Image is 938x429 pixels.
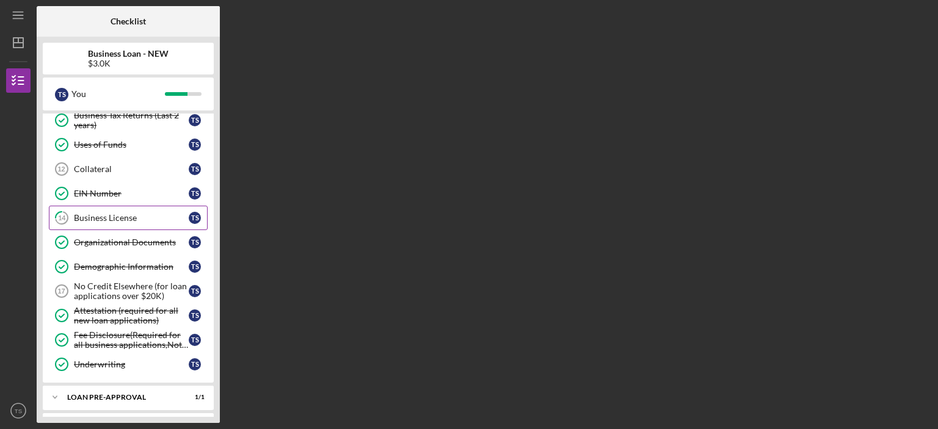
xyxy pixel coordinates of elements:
div: T S [189,139,201,151]
b: Business Loan - NEW [88,49,169,59]
div: You [71,84,165,104]
div: Fee Disclosure(Required for all business applications,Not needed for Contractor loans) [74,330,189,350]
div: T S [189,309,201,322]
button: TS [6,398,31,423]
b: Checklist [111,16,146,26]
div: Business License [74,213,189,223]
div: T S [189,285,201,297]
div: Attestation (required for all new loan applications) [74,306,189,325]
a: UnderwritingTS [49,352,208,377]
a: Organizational DocumentsTS [49,230,208,254]
div: T S [189,358,201,370]
div: LOAN PRE-APPROVAL [67,394,174,401]
div: Demographic Information [74,262,189,272]
div: $3.0K [88,59,169,68]
a: Business Tax Returns (Last 2 years)TS [49,108,208,132]
div: 1 / 1 [183,394,205,401]
div: T S [189,212,201,224]
div: T S [189,236,201,248]
tspan: 17 [57,287,65,295]
a: 17No Credit Elsewhere (for loan applications over $20K)TS [49,279,208,303]
div: T S [189,334,201,346]
a: EIN NumberTS [49,181,208,206]
div: T S [189,261,201,273]
a: 12CollateralTS [49,157,208,181]
div: Uses of Funds [74,140,189,150]
a: Uses of FundsTS [49,132,208,157]
div: Organizational Documents [74,237,189,247]
div: EIN Number [74,189,189,198]
div: T S [189,163,201,175]
a: Demographic InformationTS [49,254,208,279]
a: Fee Disclosure(Required for all business applications,Not needed for Contractor loans)TS [49,328,208,352]
a: Attestation (required for all new loan applications)TS [49,303,208,328]
div: Collateral [74,164,189,174]
div: Business Tax Returns (Last 2 years) [74,110,189,130]
tspan: 14 [58,214,66,222]
div: Underwriting [74,359,189,369]
div: No Credit Elsewhere (for loan applications over $20K) [74,281,189,301]
div: T S [189,187,201,200]
tspan: 12 [57,165,65,173]
div: T S [189,114,201,126]
div: T S [55,88,68,101]
a: 14Business LicenseTS [49,206,208,230]
text: TS [15,408,22,414]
